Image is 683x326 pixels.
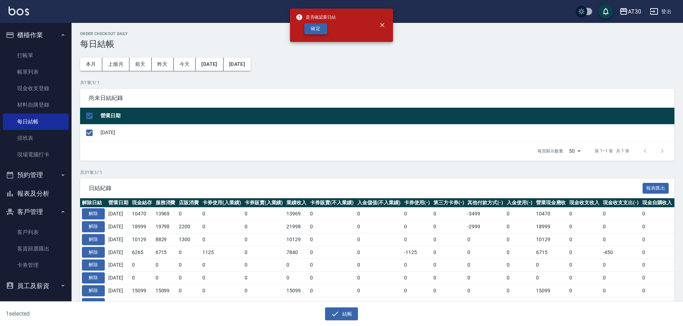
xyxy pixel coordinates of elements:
[3,166,69,184] button: 預約管理
[223,58,251,71] button: [DATE]
[243,220,285,233] td: 0
[3,240,69,257] a: 客資篩選匯出
[177,208,201,220] td: 0
[355,198,403,208] th: 入金儲值(不入業績)
[89,94,666,102] span: 尚未日結紀錄
[601,259,640,272] td: 0
[154,198,177,208] th: 服務消費
[177,259,201,272] td: 0
[130,220,154,233] td: 18999
[107,272,130,284] td: [DATE]
[432,297,466,310] td: 0
[80,198,107,208] th: 解除日結
[82,247,105,258] button: 解除
[285,233,308,246] td: 10129
[640,220,674,233] td: 0
[107,198,130,208] th: 營業日期
[82,298,105,309] button: 解除
[466,272,505,284] td: 0
[80,39,674,49] h3: 每日結帳
[82,259,105,271] button: 解除
[130,246,154,259] td: 6265
[505,284,534,297] td: 0
[567,259,601,272] td: 0
[3,224,69,240] a: 客戶列表
[3,47,69,64] a: 打帳單
[601,246,640,259] td: -450
[402,272,432,284] td: 0
[285,259,308,272] td: 0
[102,58,129,71] button: 上個月
[566,141,583,161] div: 50
[534,233,568,246] td: 10129
[285,220,308,233] td: 21998
[130,198,154,208] th: 現金結存
[285,284,308,297] td: 15099
[599,4,613,19] button: save
[432,220,466,233] td: 0
[402,297,432,310] td: 0
[466,198,505,208] th: 其他付款方式(-)
[466,246,505,259] td: 0
[595,148,629,154] p: 第 1–1 筆 共 1 筆
[402,208,432,220] td: 0
[432,284,466,297] td: 0
[432,246,466,259] td: 0
[130,272,154,284] td: 0
[154,246,177,259] td: 6715
[107,208,130,220] td: [DATE]
[177,246,201,259] td: 0
[505,259,534,272] td: 0
[285,198,308,208] th: 業績收入
[201,246,243,259] td: 1125
[177,233,201,246] td: 1300
[355,297,403,310] td: 0
[196,58,223,71] button: [DATE]
[466,208,505,220] td: -3499
[567,246,601,259] td: 0
[534,259,568,272] td: 0
[130,284,154,297] td: 15099
[243,259,285,272] td: 0
[99,108,674,125] th: 營業日期
[355,259,403,272] td: 0
[3,184,69,203] button: 報表及分析
[432,272,466,284] td: 0
[466,220,505,233] td: -2999
[402,259,432,272] td: 0
[82,272,105,283] button: 解除
[80,31,674,36] h2: Order checkout daily
[466,284,505,297] td: 0
[82,221,105,232] button: 解除
[640,259,674,272] td: 0
[567,220,601,233] td: 0
[640,297,674,310] td: 0
[355,284,403,297] td: 0
[243,297,285,310] td: 0
[466,233,505,246] td: 0
[308,259,355,272] td: 0
[107,233,130,246] td: [DATE]
[154,284,177,297] td: 15099
[152,58,174,71] button: 昨天
[567,272,601,284] td: 0
[130,208,154,220] td: 10470
[567,233,601,246] td: 0
[201,220,243,233] td: 0
[308,208,355,220] td: 0
[308,284,355,297] td: 0
[177,272,201,284] td: 0
[432,198,466,208] th: 第三方卡券(-)
[243,272,285,284] td: 0
[567,297,601,310] td: 0
[466,297,505,310] td: 0
[107,297,130,310] td: [DATE]
[505,208,534,220] td: 0
[640,233,674,246] td: 0
[296,14,336,21] span: 是否確認要日結
[130,259,154,272] td: 0
[3,295,69,313] button: 商品管理
[355,233,403,246] td: 0
[402,246,432,259] td: -1125
[432,208,466,220] td: 0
